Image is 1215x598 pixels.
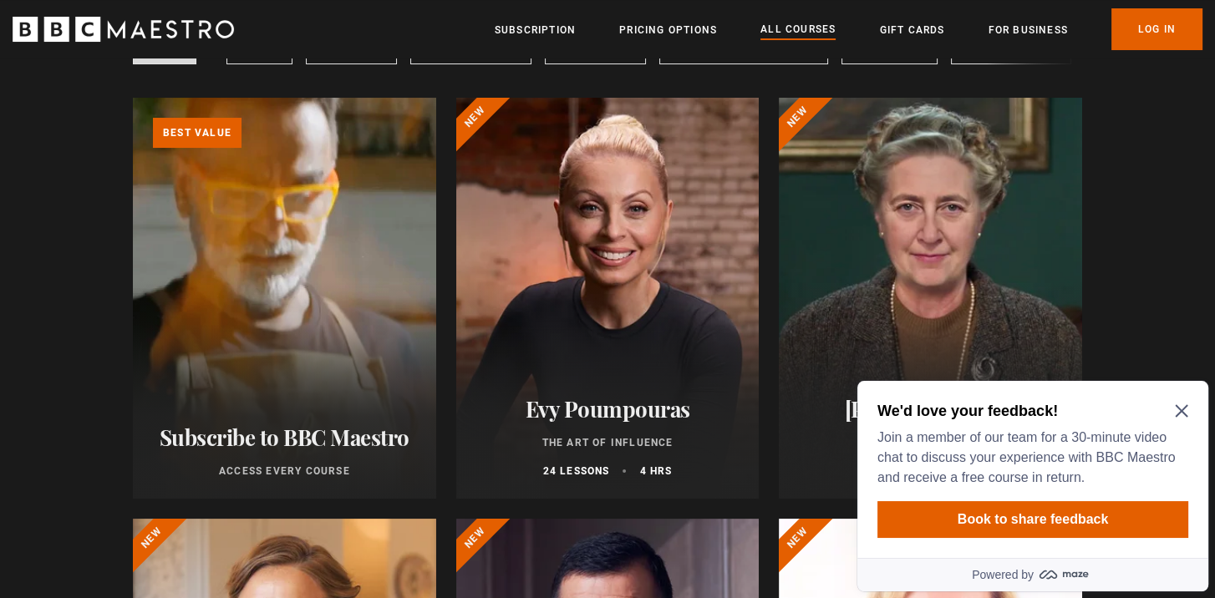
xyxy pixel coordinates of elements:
[799,396,1062,422] h2: [PERSON_NAME]
[879,22,944,38] a: Gift Cards
[799,435,1062,450] p: Writing
[153,118,241,148] p: Best value
[988,22,1067,38] a: For business
[7,7,358,217] div: Optional study invitation
[639,464,672,479] p: 4 hrs
[27,27,331,47] h2: We'd love your feedback!
[324,30,338,43] button: Close Maze Prompt
[495,22,576,38] a: Subscription
[476,396,740,422] h2: Evy Poumpouras
[760,21,836,39] a: All Courses
[495,8,1202,50] nav: Primary
[27,127,338,164] button: Book to share feedback
[779,98,1082,499] a: [PERSON_NAME] Writing 11 lessons 2.5 hrs New
[1111,8,1202,50] a: Log In
[7,184,358,217] a: Powered by maze
[542,464,609,479] p: 24 lessons
[27,53,331,114] p: Join a member of our team for a 30-minute video chat to discuss your experience with BBC Maestro ...
[456,98,760,499] a: Evy Poumpouras The Art of Influence 24 lessons 4 hrs New
[13,17,234,42] svg: BBC Maestro
[476,435,740,450] p: The Art of Influence
[619,22,717,38] a: Pricing Options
